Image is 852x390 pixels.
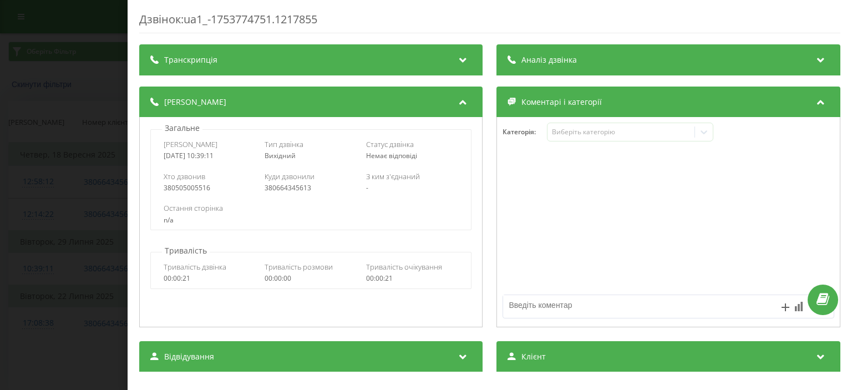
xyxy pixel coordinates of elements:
div: Дзвінок : ua1_-1753774751.1217855 [139,12,840,33]
p: Тривалість [162,245,210,256]
div: [DATE] 10:39:11 [164,152,256,160]
span: Коментарі і категорії [522,97,602,108]
span: Остання сторінка [164,203,223,213]
span: Транскрипція [164,54,217,65]
span: Вихідний [265,151,296,160]
span: Немає відповіді [366,151,417,160]
div: 00:00:00 [265,275,358,282]
div: 00:00:21 [366,275,459,282]
div: 380505005516 [164,184,256,192]
span: Аналіз дзвінка [522,54,577,65]
div: n/a [164,216,458,224]
div: Виберіть категорію [552,128,691,136]
p: Загальне [162,123,202,134]
span: Хто дзвонив [164,171,205,181]
div: 00:00:21 [164,275,256,282]
div: - [366,184,459,192]
h4: Категорія : [503,128,547,136]
span: Тривалість дзвінка [164,262,226,272]
span: Відвідування [164,351,214,362]
span: З ким з'єднаний [366,171,420,181]
span: [PERSON_NAME] [164,97,226,108]
span: [PERSON_NAME] [164,139,217,149]
span: Клієнт [522,351,546,362]
span: Тривалість очікування [366,262,442,272]
span: Статус дзвінка [366,139,414,149]
span: Тривалість розмови [265,262,333,272]
div: 380664345613 [265,184,358,192]
span: Тип дзвінка [265,139,304,149]
span: Куди дзвонили [265,171,315,181]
